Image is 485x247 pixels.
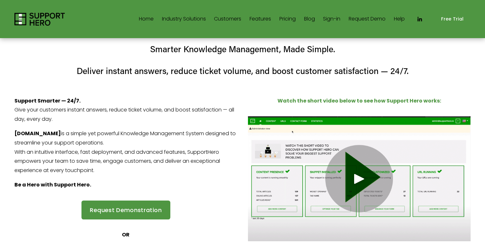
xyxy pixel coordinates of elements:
h4: Deliver instant answers, reduce ticket volume, and boost customer satisfaction — 24/7. [14,65,470,77]
a: Blog [304,14,315,24]
a: Customers [214,14,241,24]
a: Pricing [279,14,296,24]
a: Help [394,14,405,24]
img: Support Hero [14,13,65,26]
strong: Support Smarter — 24/7. [14,97,81,104]
strong: OR [122,231,130,238]
a: Features [250,14,271,24]
p: Give your customers instant answers, reduce ticket volume, and boost satisfaction — all day, ever... [14,96,237,124]
div: Play [352,171,367,186]
h4: Smarter Knowledge Management, Made Simple. [14,43,470,55]
a: Sign-in [323,14,340,24]
a: Home [139,14,154,24]
a: Free Trial [434,12,470,27]
strong: Be a Hero with Support Hero. [14,181,91,188]
p: is a simple yet powerful Knowledge Management System designed to streamline your support operatio... [14,129,237,175]
a: LinkedIn [416,16,423,22]
a: Request Demo [349,14,386,24]
strong: Watch the short video below to see how Support Hero works: [277,97,441,104]
a: Request Demonstration [81,201,170,219]
strong: [DOMAIN_NAME] [14,130,61,137]
span: Industry Solutions [162,14,206,24]
a: folder dropdown [162,14,206,24]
